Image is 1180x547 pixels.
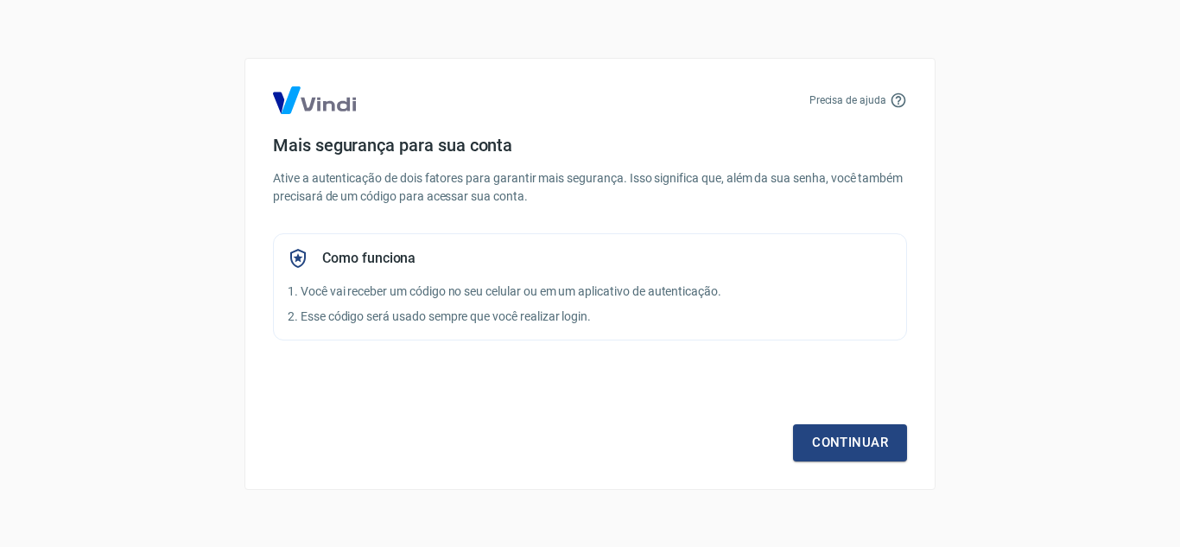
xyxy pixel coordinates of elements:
p: 2. Esse código será usado sempre que você realizar login. [288,308,892,326]
p: Precisa de ajuda [809,92,886,108]
h5: Como funciona [322,250,416,267]
h4: Mais segurança para sua conta [273,135,907,156]
p: Ative a autenticação de dois fatores para garantir mais segurança. Isso significa que, além da su... [273,169,907,206]
img: Logo Vind [273,86,356,114]
a: Continuar [793,424,907,461]
p: 1. Você vai receber um código no seu celular ou em um aplicativo de autenticação. [288,283,892,301]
